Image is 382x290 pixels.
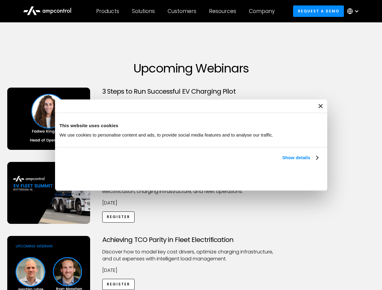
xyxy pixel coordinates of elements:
[249,8,275,14] div: Company
[102,249,280,262] p: Discover how to model key cost drivers, optimize charging infrastructure, and cut expenses with i...
[102,200,280,206] p: [DATE]
[132,8,155,14] div: Solutions
[209,8,236,14] div: Resources
[233,168,320,186] button: Okay
[96,8,119,14] div: Products
[7,61,375,76] h1: Upcoming Webinars
[60,122,323,129] div: This website uses cookies
[102,236,280,244] h3: Achieving TCO Parity in Fleet Electrification
[293,5,344,17] a: Request a demo
[102,279,135,290] a: Register
[168,8,196,14] div: Customers
[318,104,323,108] button: Close banner
[102,88,280,95] h3: 3 Steps to Run Successful EV Charging Pilot
[102,211,135,223] a: Register
[282,154,318,161] a: Show details
[60,132,273,137] span: We use cookies to personalise content and ads, to provide social media features and to analyse ou...
[102,267,280,274] p: [DATE]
